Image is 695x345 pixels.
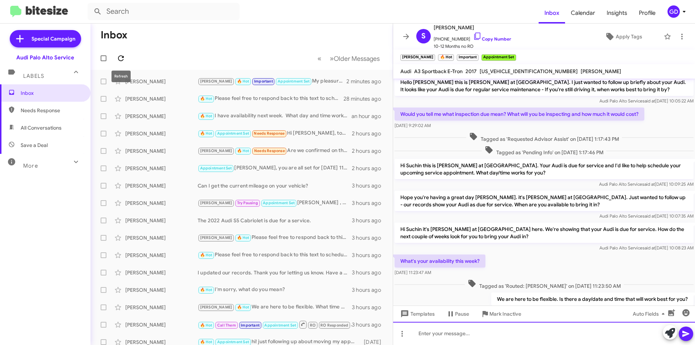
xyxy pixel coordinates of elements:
span: Audi Palo Alto Service [DATE] 10:05:22 AM [599,98,694,104]
div: 3 hours ago [352,269,387,276]
span: 🔥 Hot [200,96,212,101]
span: RO Responded [320,323,348,328]
span: Pause [455,307,469,320]
small: [PERSON_NAME] [400,54,435,61]
span: Labels [23,73,44,79]
span: 🔥 Hot [200,287,212,292]
div: [PERSON_NAME] [125,269,198,276]
span: Appointment Set [278,79,309,84]
button: Mark Inactive [475,307,527,320]
span: [PERSON_NAME] [200,148,232,153]
button: Pause [441,307,475,320]
a: Profile [633,3,661,24]
div: [PERSON_NAME] [125,78,198,85]
p: What's your availability this week? [395,254,485,268]
button: Previous [313,51,326,66]
span: Audi Palo Alto Service [DATE] 10:09:25 AM [599,181,694,187]
span: 🔥 Hot [237,148,249,153]
span: Important [254,79,273,84]
div: [PERSON_NAME] [125,286,198,294]
span: Needs Response [21,107,82,114]
span: [PHONE_NUMBER] [434,32,511,43]
span: [DATE] 9:29:02 AM [395,123,431,128]
span: Templates [399,307,435,320]
span: Audi [400,68,411,75]
nav: Page navigation example [313,51,384,66]
div: Hi [PERSON_NAME], I apologize for missing your call as I have been in and out of my office. How m... [198,320,352,329]
input: Search [88,3,240,20]
span: Appointment Set [200,166,232,171]
span: Inbox [21,89,82,97]
span: Needs Response [254,148,285,153]
span: said at [643,245,655,251]
div: [PERSON_NAME] [125,165,198,172]
span: Audi Palo Alto Service [DATE] 10:07:35 AM [599,213,694,219]
div: The 2022 Audi S5 Cabriolet is due for a service. [198,217,352,224]
div: 3 hours ago [352,182,387,189]
span: Call Them [217,323,236,328]
span: Tagged as 'Requested Advisor Assist' on [DATE] 1:17:43 PM [466,132,622,143]
span: Tagged as 'Routed: [PERSON_NAME]' on [DATE] 11:23:50 AM [465,279,624,290]
span: 2017 [466,68,477,75]
span: Appointment Set [264,323,296,328]
button: Apply Tags [586,30,660,43]
span: Appointment Set [217,340,249,344]
div: 3 hours ago [352,252,387,259]
span: Tagged as 'Pending Info' on [DATE] 1:17:46 PM [482,146,606,156]
div: My pleasure! [198,77,346,85]
span: [PERSON_NAME] [200,79,232,84]
span: Appointment Set [263,201,295,205]
div: 3 hours ago [352,234,387,241]
span: Try Pausing [237,201,258,205]
div: Hi [PERSON_NAME], took my car in this morning for service. I was given an estimate of $567.95. I ... [198,129,352,138]
span: 🔥 Hot [200,131,212,136]
span: 🔥 Hot [237,305,249,310]
div: Refresh [111,71,131,82]
span: Auto Fields [633,307,667,320]
button: Next [325,51,384,66]
a: Insights [601,3,633,24]
span: More [23,163,38,169]
p: We are here to be flexible. Is there a day/date and time that will work best for you? [491,293,694,306]
span: 🔥 Hot [200,323,212,328]
div: I'm sorry, what do you mean? [198,286,352,294]
div: [PERSON_NAME] [125,304,198,311]
div: 2 hours ago [352,147,387,155]
div: Are we confirmed on the 13th? [198,147,352,155]
span: [US_VEHICLE_IDENTIFICATION_NUMBER] [480,68,578,75]
button: GD [661,5,687,18]
div: I updated our records. Thank you for letting us know. Have a wonderful day! [198,269,352,276]
div: 2 hours ago [352,130,387,137]
span: All Conversations [21,124,62,131]
span: 🔥 Hot [237,79,249,84]
div: I have availability next week. What day and time works best for you? [198,112,351,120]
div: [PERSON_NAME], you are all set for [DATE] 11 AM. We will see you then and hope you have a wonderf... [198,164,352,172]
div: [PERSON_NAME] [125,252,198,259]
span: Older Messages [334,55,380,63]
div: 2 hours ago [352,165,387,172]
div: 28 minutes ago [344,95,387,102]
span: RO [310,323,316,328]
span: Audi Palo Alto Service [DATE] 10:08:23 AM [599,245,694,251]
div: GD [667,5,680,18]
span: Mark Inactive [489,307,521,320]
div: Audi Palo Alto Service [16,54,74,61]
div: 3 hours ago [352,199,387,207]
span: said at [642,181,655,187]
span: 10-12 Months no RO [434,43,511,50]
div: Please feel free to respond back to this text to schedule or call us at [PHONE_NUMBER] when you a... [198,251,352,259]
button: Templates [393,307,441,320]
a: Calendar [565,3,601,24]
span: said at [643,98,655,104]
p: Hi Suchin this is [PERSON_NAME] at [GEOGRAPHIC_DATA]. Your Audi is due for service and I'd like t... [395,159,694,179]
span: A3 Sportback E-Tron [414,68,463,75]
span: [PERSON_NAME] [200,305,232,310]
small: 🔥 Hot [438,54,454,61]
div: Please feel free to respond back to this text to schedule or call us at [PHONE_NUMBER] when you a... [198,94,344,103]
span: [PERSON_NAME] [200,201,232,205]
a: Inbox [539,3,565,24]
span: S [421,30,426,42]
